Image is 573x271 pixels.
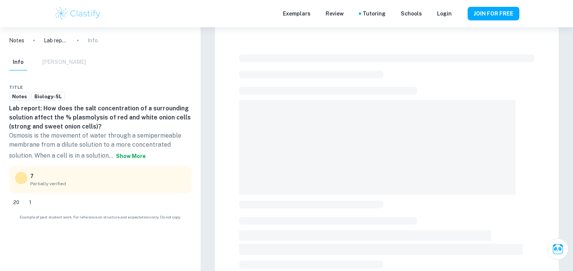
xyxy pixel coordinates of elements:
[25,196,36,208] div: Dislike
[9,36,24,45] a: Notes
[30,172,34,180] p: 7
[54,6,102,21] img: Clastify logo
[178,83,184,92] div: Bookmark
[44,36,68,45] p: Lab report: How does the salt concentration of a surrounding solution affect the % plasmolysis of...
[9,196,23,208] div: Like
[326,9,344,18] p: Review
[283,9,310,18] p: Exemplars
[547,238,568,260] button: Ask Clai
[163,83,169,92] div: Share
[9,199,23,206] span: 20
[9,54,27,71] button: Info
[88,36,98,45] p: Info
[9,84,23,91] span: Title
[363,9,386,18] a: Tutoring
[30,180,185,187] span: Partially verified
[458,12,462,15] button: Help and Feedback
[468,7,519,20] button: JOIN FOR FREE
[25,199,36,206] span: 1
[170,83,176,92] div: Download
[185,83,192,92] div: Report issue
[9,93,29,101] span: Notes
[9,104,192,131] h6: Lab report: How does the salt concentration of a surrounding solution affect the % plasmolysis of...
[9,214,192,220] span: Example of past student work. For reference on structure and expectations only. Do not copy.
[32,93,65,101] span: Biology-SL
[9,131,192,163] p: Osmosis is the movement of water through a semipermeable membrane from a dilute solution to a mor...
[437,9,452,18] a: Login
[31,92,65,101] a: Biology-SL
[9,92,30,101] a: Notes
[113,149,149,163] button: Show more
[401,9,422,18] a: Schools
